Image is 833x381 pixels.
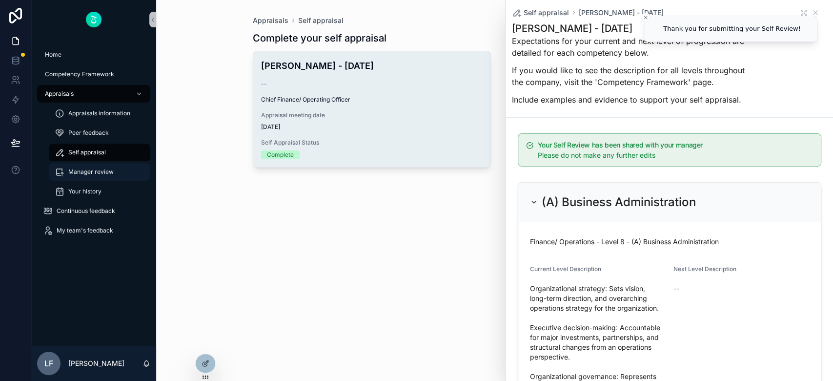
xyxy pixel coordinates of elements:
[261,139,483,147] span: Self Appraisal Status
[49,183,150,200] a: Your history
[45,90,74,98] span: Appraisals
[68,129,109,137] span: Peer feedback
[45,51,61,59] span: Home
[31,39,156,252] div: scrollable content
[37,222,150,239] a: My team's feedback
[57,227,113,234] span: My team's feedback
[663,24,801,34] div: Thank you for submitting your Self Review!
[253,51,491,168] a: [PERSON_NAME] - [DATE]--Chief Finance/ Operating OfficerAppraisal meeting date[DATE]Self Appraisa...
[68,188,102,195] span: Your history
[68,109,130,117] span: Appraisals information
[253,31,386,45] h1: Complete your self appraisal
[512,94,754,106] p: Include examples and evidence to support your self appraisal.
[49,124,150,142] a: Peer feedback
[530,265,601,273] span: Current Level Description
[542,194,696,210] h2: (A) Business Administration
[49,105,150,122] a: Appraisals information
[267,150,294,159] div: Complete
[537,142,813,148] h5: Your Self Review has been shared with your manager
[68,168,114,176] span: Manager review
[524,8,569,18] span: Self appraisal
[44,358,53,369] span: LF
[512,35,754,59] p: Expectations for your current and next level of progression are detailed for each competency below.
[512,21,754,35] h1: [PERSON_NAME] - [DATE]
[261,80,267,88] span: --
[261,59,483,72] h4: [PERSON_NAME] - [DATE]
[512,64,754,88] p: If you would like to see the description for all levels throughout the company, visit the 'Compet...
[37,46,150,63] a: Home
[68,359,124,368] p: [PERSON_NAME]
[261,123,483,131] span: [DATE]
[68,148,106,156] span: Self appraisal
[37,202,150,220] a: Continuous feedback
[86,12,102,27] img: App logo
[579,8,664,18] a: [PERSON_NAME] - [DATE]
[45,70,114,78] span: Competency Framework
[253,16,288,25] a: Appraisals
[261,96,483,104] span: Chief Finance/ Operating Officer
[673,284,679,294] span: --
[530,237,719,247] span: Finance/ Operations - Level 8 - (A) Business Administration
[49,163,150,181] a: Manager review
[37,85,150,103] a: Appraisals
[298,16,344,25] a: Self appraisal
[49,144,150,161] a: Self appraisal
[537,151,655,159] span: Please do not make any further edits
[512,8,569,18] a: Self appraisal
[57,207,115,215] span: Continuous feedback
[641,13,650,22] button: Close toast
[261,111,483,119] span: Appraisal meeting date
[537,150,813,160] div: Please do not make any further edits
[673,265,736,273] span: Next Level Description
[37,65,150,83] a: Competency Framework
